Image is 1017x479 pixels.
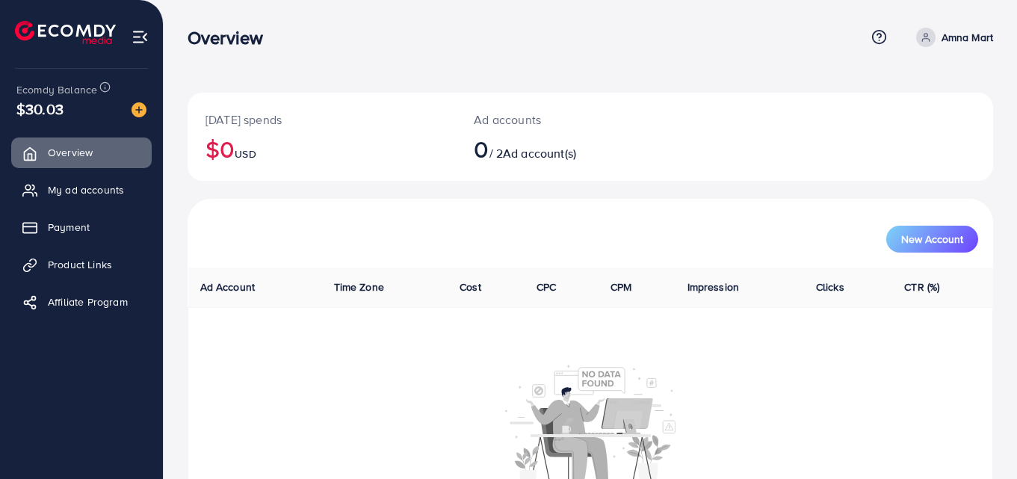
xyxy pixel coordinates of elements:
span: Clicks [816,279,844,294]
span: New Account [901,234,963,244]
span: CTR (%) [904,279,939,294]
img: menu [132,28,149,46]
span: My ad accounts [48,182,124,197]
h3: Overview [188,27,275,49]
p: [DATE] spends [205,111,438,129]
img: logo [15,21,116,44]
span: Overview [48,145,93,160]
span: Ad Account [200,279,256,294]
span: $30.03 [16,98,64,120]
span: Cost [460,279,481,294]
span: Impression [687,279,740,294]
a: Affiliate Program [11,287,152,317]
span: 0 [474,132,489,166]
span: Time Zone [334,279,384,294]
a: My ad accounts [11,175,152,205]
iframe: Chat [953,412,1006,468]
p: Amna Mart [942,28,993,46]
img: image [132,102,146,117]
a: Overview [11,137,152,167]
span: Ad account(s) [503,145,576,161]
span: CPC [537,279,556,294]
button: New Account [886,226,978,253]
a: Product Links [11,250,152,279]
span: Product Links [48,257,112,272]
h2: $0 [205,135,438,163]
span: CPM [610,279,631,294]
span: USD [235,146,256,161]
h2: / 2 [474,135,640,163]
a: Amna Mart [910,28,993,47]
span: Payment [48,220,90,235]
span: Affiliate Program [48,294,128,309]
p: Ad accounts [474,111,640,129]
a: Payment [11,212,152,242]
span: Ecomdy Balance [16,82,97,97]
